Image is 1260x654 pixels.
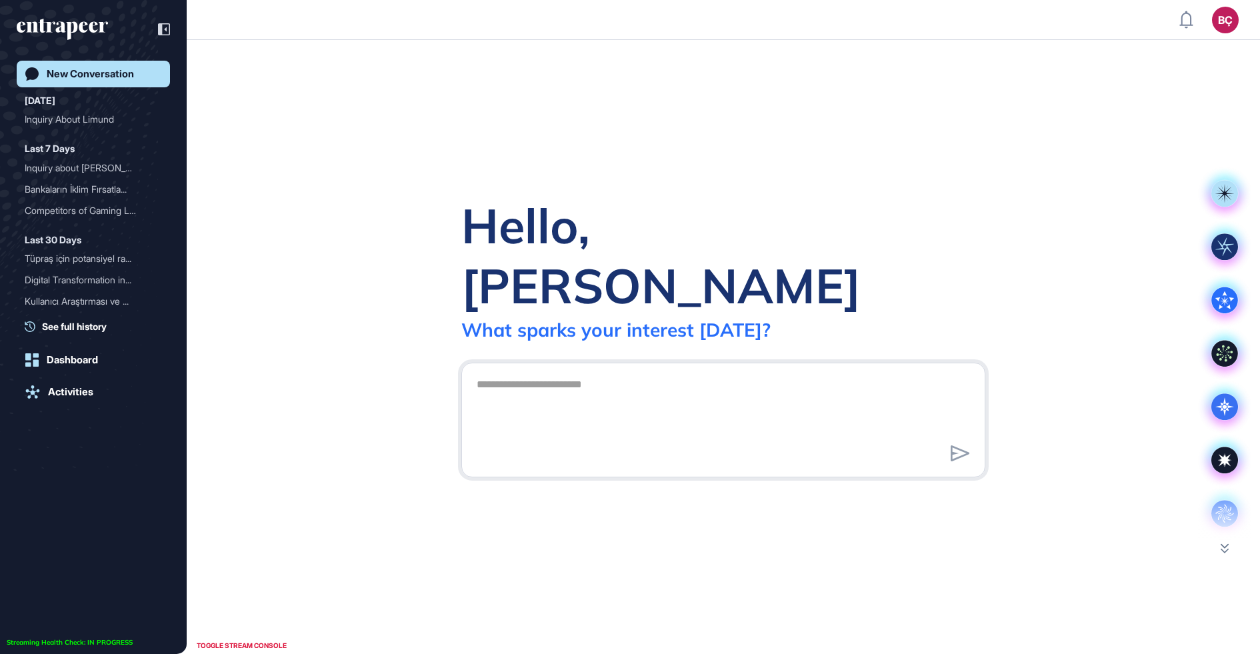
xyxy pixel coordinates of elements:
[25,269,151,291] div: Digital Transformation in...
[25,248,162,269] div: Tüpraş için potansiyel rakip arayışı
[25,157,151,179] div: Inquiry about [PERSON_NAME]...
[25,291,151,312] div: Kullanıcı Araştırması ve ...
[47,68,134,80] div: New Conversation
[461,318,771,341] div: What sparks your interest [DATE]?
[48,386,93,398] div: Activities
[17,347,170,373] a: Dashboard
[25,157,162,179] div: Inquiry about Florence Nightingale Hospitals
[25,200,162,221] div: Competitors of Gaming Laptops in the GCC Region
[25,319,170,333] a: See full history
[25,232,81,248] div: Last 30 Days
[25,93,55,109] div: [DATE]
[47,354,98,366] div: Dashboard
[25,269,162,291] div: Digital Transformation in the Energy Sector: Roadmaps for Cultural Change and Reducing Vendor Dep...
[25,200,151,221] div: Competitors of Gaming Lap...
[461,195,985,315] div: Hello, [PERSON_NAME]
[25,291,162,312] div: Kullanıcı Araştırması ve Yapay Zeka Desteği ile Müşteri Geri Bildirimlerinin Toplanması ve Değerl...
[25,109,151,130] div: Inquiry About Limund
[25,109,162,130] div: Inquiry About Limund
[17,19,108,40] div: entrapeer-logo
[193,637,290,654] div: TOGGLE STREAM CONSOLE
[1212,7,1239,33] button: BÇ
[17,379,170,405] a: Activities
[25,141,75,157] div: Last 7 Days
[25,179,162,200] div: Bankaların İklim Fırsatları Analizinde Tespit Ettikleri Fırsatlar
[25,179,151,200] div: Bankaların İklim Fırsatla...
[17,61,170,87] a: New Conversation
[25,248,151,269] div: Tüpraş için potansiyel ra...
[42,319,107,333] span: See full history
